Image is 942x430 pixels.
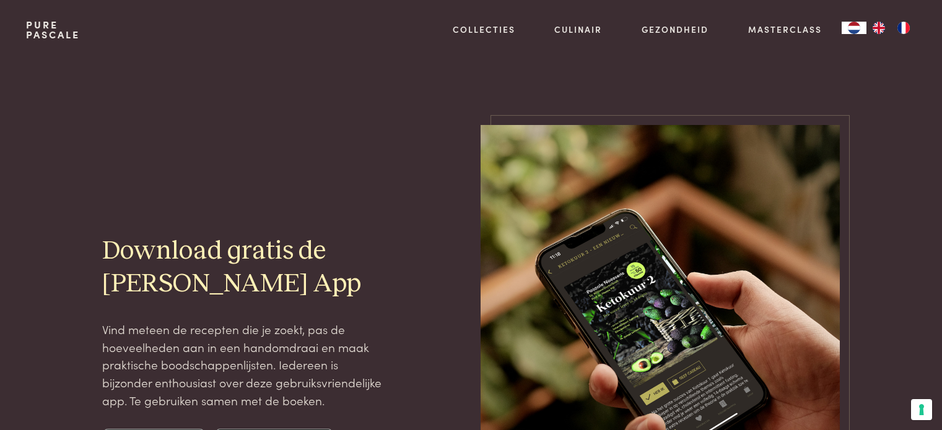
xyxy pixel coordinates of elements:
[748,23,822,36] a: Masterclass
[102,320,386,409] p: Vind meteen de recepten die je zoekt, pas de hoeveelheden aan in een handomdraai en maak praktisc...
[866,22,916,34] ul: Language list
[554,23,602,36] a: Culinair
[642,23,709,36] a: Gezondheid
[26,20,80,40] a: PurePascale
[842,22,866,34] div: Language
[842,22,916,34] aside: Language selected: Nederlands
[891,22,916,34] a: FR
[102,235,386,301] h2: Download gratis de [PERSON_NAME] App
[453,23,515,36] a: Collecties
[842,22,866,34] a: NL
[866,22,891,34] a: EN
[911,399,932,420] button: Uw voorkeuren voor toestemming voor trackingtechnologieën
